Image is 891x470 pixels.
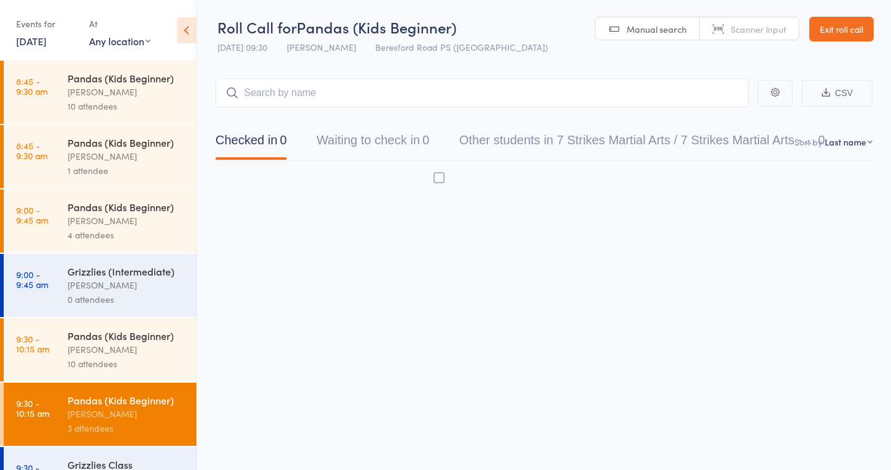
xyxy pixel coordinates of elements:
[16,398,50,418] time: 9:30 - 10:15 am
[89,34,150,48] div: Any location
[825,136,866,148] div: Last name
[67,71,186,85] div: Pandas (Kids Beginner)
[67,214,186,228] div: [PERSON_NAME]
[794,136,822,148] label: Sort by
[809,17,874,41] a: Exit roll call
[67,149,186,163] div: [PERSON_NAME]
[16,269,48,289] time: 9:00 - 9:45 am
[67,421,186,435] div: 3 attendees
[67,264,186,278] div: Grizzlies (Intermediate)
[16,34,46,48] a: [DATE]
[67,228,186,242] div: 4 attendees
[67,99,186,113] div: 10 attendees
[459,127,825,160] button: Other students in 7 Strikes Martial Arts / 7 Strikes Martial Arts - ...0
[802,80,872,107] button: CSV
[67,357,186,371] div: 10 attendees
[280,133,287,147] div: 0
[731,23,786,35] span: Scanner input
[16,14,77,34] div: Events for
[215,79,749,107] input: Search by name
[67,200,186,214] div: Pandas (Kids Beginner)
[4,254,196,317] a: 9:00 -9:45 amGrizzlies (Intermediate)[PERSON_NAME]0 attendees
[375,41,548,53] span: Beresford Road PS ([GEOGRAPHIC_DATA])
[67,292,186,307] div: 0 attendees
[67,329,186,342] div: Pandas (Kids Beginner)
[67,163,186,178] div: 1 attendee
[4,61,196,124] a: 8:45 -9:30 amPandas (Kids Beginner)[PERSON_NAME]10 attendees
[4,383,196,446] a: 9:30 -10:15 amPandas (Kids Beginner)[PERSON_NAME]3 attendees
[16,334,50,354] time: 9:30 - 10:15 am
[217,17,297,37] span: Roll Call for
[422,133,429,147] div: 0
[4,318,196,381] a: 9:30 -10:15 amPandas (Kids Beginner)[PERSON_NAME]10 attendees
[217,41,267,53] span: [DATE] 09:30
[4,189,196,253] a: 9:00 -9:45 amPandas (Kids Beginner)[PERSON_NAME]4 attendees
[316,127,429,160] button: Waiting to check in0
[287,41,356,53] span: [PERSON_NAME]
[67,136,186,149] div: Pandas (Kids Beginner)
[297,17,456,37] span: Pandas (Kids Beginner)
[16,205,48,225] time: 9:00 - 9:45 am
[16,141,48,160] time: 8:45 - 9:30 am
[67,342,186,357] div: [PERSON_NAME]
[215,127,287,160] button: Checked in0
[67,278,186,292] div: [PERSON_NAME]
[627,23,687,35] span: Manual search
[818,133,825,147] div: 0
[67,407,186,421] div: [PERSON_NAME]
[67,393,186,407] div: Pandas (Kids Beginner)
[4,125,196,188] a: 8:45 -9:30 amPandas (Kids Beginner)[PERSON_NAME]1 attendee
[89,14,150,34] div: At
[67,85,186,99] div: [PERSON_NAME]
[16,76,48,96] time: 8:45 - 9:30 am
